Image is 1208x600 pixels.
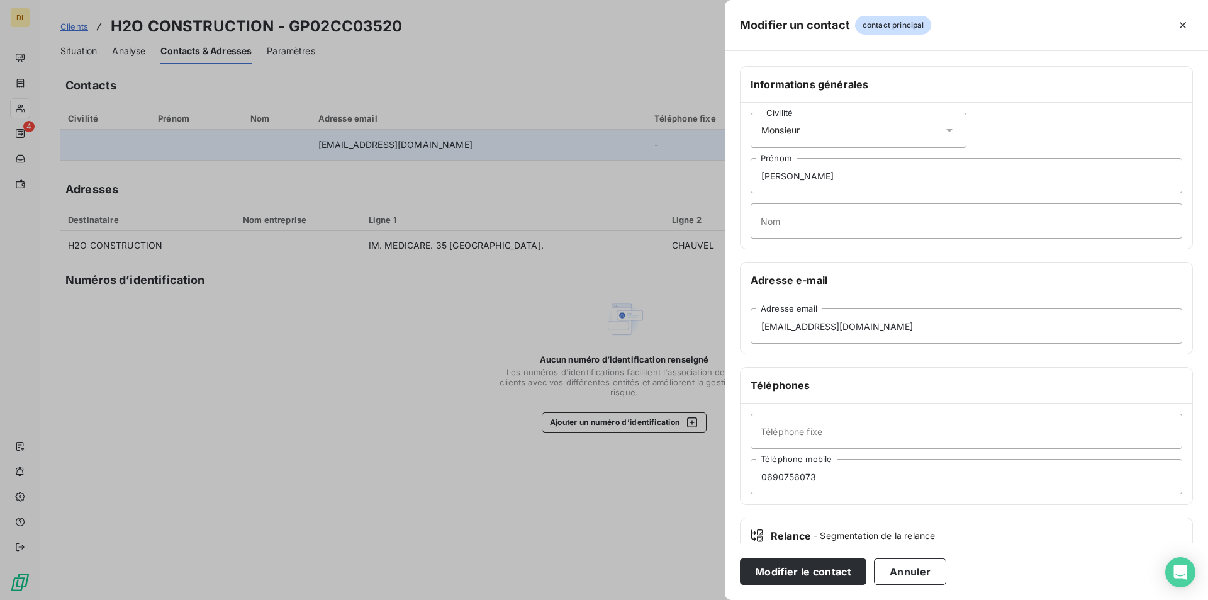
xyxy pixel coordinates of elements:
[751,77,1182,92] h6: Informations générales
[751,308,1182,344] input: placeholder
[751,528,1182,543] div: Relance
[814,529,935,542] span: - Segmentation de la relance
[740,16,850,34] h5: Modifier un contact
[761,124,800,137] span: Monsieur
[1165,557,1195,587] div: Open Intercom Messenger
[751,158,1182,193] input: placeholder
[751,203,1182,239] input: placeholder
[740,558,866,585] button: Modifier le contact
[751,414,1182,449] input: placeholder
[751,459,1182,494] input: placeholder
[855,16,932,35] span: contact principal
[874,558,946,585] button: Annuler
[751,273,1182,288] h6: Adresse e-mail
[751,378,1182,393] h6: Téléphones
